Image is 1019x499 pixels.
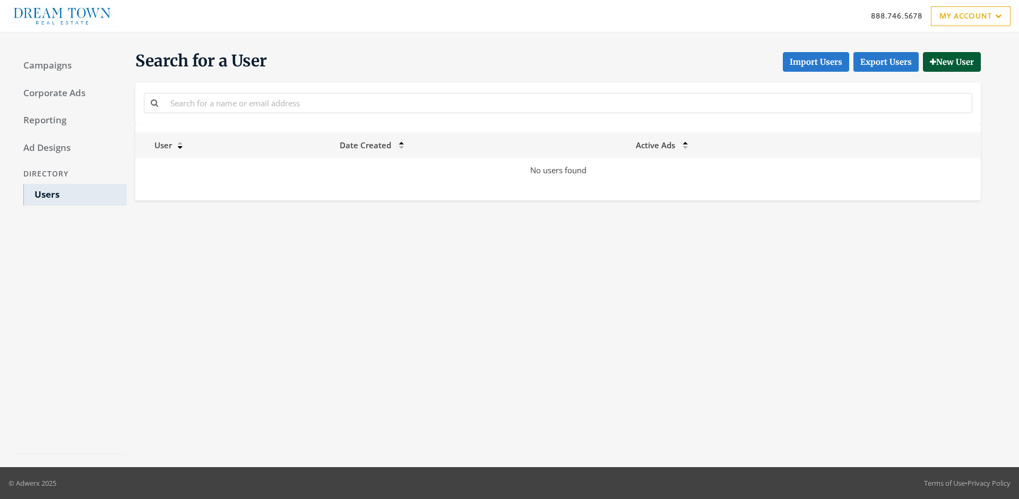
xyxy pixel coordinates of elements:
[8,3,116,29] img: Adwerx
[151,99,158,107] i: Search for a name or email address
[636,140,675,150] span: Active Ads
[924,478,1011,488] div: •
[923,52,981,72] button: New User
[871,10,922,21] a: 888.746.5678
[142,140,172,150] span: User
[8,478,56,488] p: © Adwerx 2025
[13,109,127,132] a: Reporting
[924,478,965,488] a: Terms of Use
[13,164,127,184] div: Directory
[13,55,127,77] a: Campaigns
[340,140,391,150] span: Date Created
[968,478,1011,488] a: Privacy Policy
[13,82,127,105] a: Corporate Ads
[164,93,972,113] input: Search for a name or email address
[853,52,919,72] a: Export Users
[135,50,267,72] span: Search for a User
[783,52,849,72] button: Import Users
[135,158,981,183] td: No users found
[13,137,127,159] a: Ad Designs
[931,6,1011,26] a: My Account
[23,184,127,206] a: Users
